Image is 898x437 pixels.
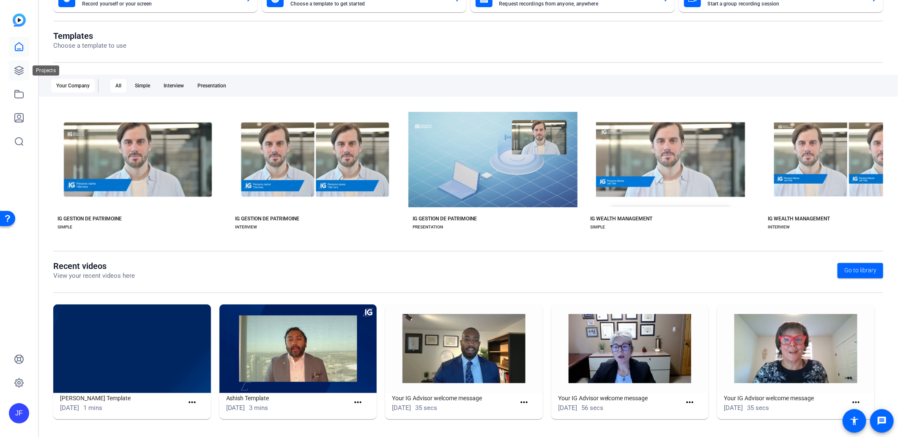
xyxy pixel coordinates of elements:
[53,41,126,51] p: Choose a template to use
[110,79,126,92] div: All
[708,1,865,6] mat-card-subtitle: Start a group recording session
[270,139,280,149] mat-icon: check_circle
[804,139,814,149] mat-icon: check_circle
[92,139,102,149] mat-icon: check_circle
[685,397,695,408] mat-icon: more_horiz
[461,166,537,171] span: Preview IG Gestion de Patrimoine
[51,79,95,92] div: Your Company
[590,224,605,231] div: SIMPLE
[235,215,299,222] div: IG GESTION DE PATRIMOINE
[249,404,268,412] span: 3 mins
[851,397,861,408] mat-icon: more_horiz
[159,79,189,92] div: Interview
[459,142,539,147] span: Start with IG Gestion de Patrimoine
[187,397,197,408] mat-icon: more_horiz
[226,404,245,412] span: [DATE]
[57,224,72,231] div: SIMPLE
[226,393,350,403] h1: Ashish Template
[499,1,656,6] mat-card-subtitle: Request recordings from anyone, anywhere
[353,397,363,408] mat-icon: more_horiz
[290,1,447,6] mat-card-subtitle: Choose a template to get started
[33,65,59,76] div: Projects
[284,166,359,171] span: Preview IG Gestion de Patrimoine
[806,163,816,174] mat-icon: play_arrow
[717,304,875,393] img: Your IG Advisor welcome message
[60,393,183,403] h1: [PERSON_NAME] Template
[53,304,211,393] img: Pierre Benoit Template
[282,142,361,147] span: Start with IG Gestion de Patrimoine
[413,215,477,222] div: IG GESTION DE PATRIMOINE
[877,416,887,426] mat-icon: message
[558,393,682,403] h1: Your IG Advisor welcome message
[219,304,377,393] img: Ashish Template
[844,266,876,275] span: Go to library
[551,304,709,393] img: Your IG Advisor welcome message
[628,163,638,174] mat-icon: play_arrow
[83,404,102,412] span: 1 mins
[638,142,715,147] span: Start with IG Wealth Management
[818,166,890,171] span: Preview IG Wealth Management
[9,403,29,423] div: JF
[724,404,743,412] span: [DATE]
[94,163,104,174] mat-icon: play_arrow
[385,304,543,393] img: Your IG Advisor welcome message
[53,261,135,271] h1: Recent videos
[13,14,26,27] img: blue-gradient.svg
[130,79,155,92] div: Simple
[816,142,893,147] span: Start with IG Wealth Management
[768,215,830,222] div: IG WEALTH MANAGEMENT
[272,163,282,174] mat-icon: play_arrow
[106,166,182,171] span: Preview IG Gestion de Patrimoine
[838,263,883,278] a: Go to library
[57,215,122,222] div: IG GESTION DE PATRIMOINE
[392,393,515,403] h1: Your IG Advisor welcome message
[392,404,411,412] span: [DATE]
[53,271,135,281] p: View your recent videos here
[447,139,457,149] mat-icon: check_circle
[558,404,577,412] span: [DATE]
[581,404,603,412] span: 56 secs
[626,139,636,149] mat-icon: check_circle
[747,404,769,412] span: 35 secs
[519,397,529,408] mat-icon: more_horiz
[53,31,126,41] h1: Templates
[449,163,460,174] mat-icon: play_arrow
[724,393,847,403] h1: Your IG Advisor welcome message
[235,224,257,231] div: INTERVIEW
[768,224,790,231] div: INTERVIEW
[849,416,860,426] mat-icon: accessibility
[82,1,239,6] mat-card-subtitle: Record yourself or your screen
[415,404,437,412] span: 35 secs
[104,142,184,147] span: Start with IG Gestion de Patrimoine
[60,404,79,412] span: [DATE]
[640,166,713,171] span: Preview IG Wealth Management
[413,224,443,231] div: PRESENTATION
[590,215,652,222] div: IG WEALTH MANAGEMENT
[192,79,231,92] div: Presentation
